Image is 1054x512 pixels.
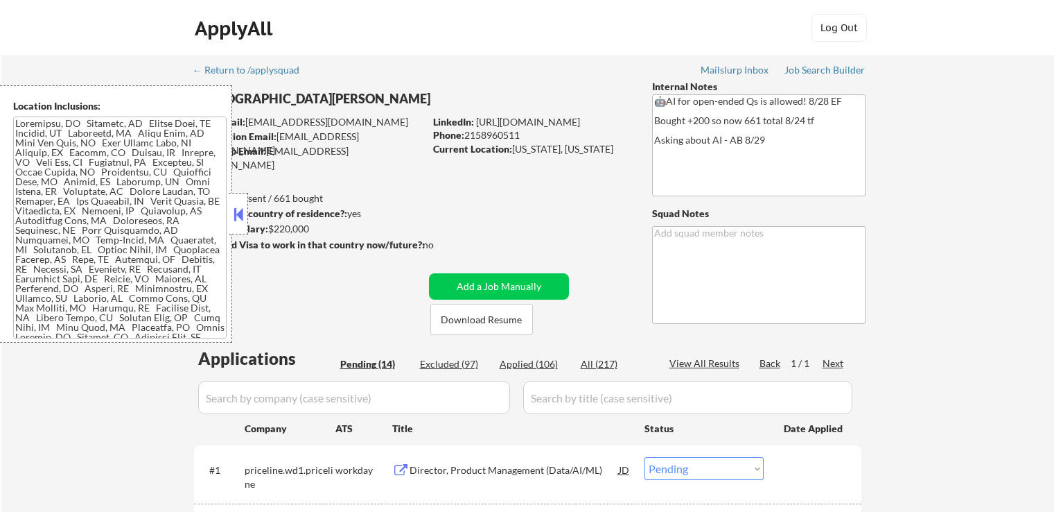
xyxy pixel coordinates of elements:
[430,304,533,335] button: Download Resume
[193,65,313,78] a: ← Return to /applysquad
[410,463,619,477] div: Director, Product Management (Data/AI/ML)
[433,129,464,141] strong: Phone:
[195,130,424,157] div: [EMAIL_ADDRESS][DOMAIN_NAME]
[420,357,489,371] div: Excluded (97)
[423,238,462,252] div: no
[245,463,335,490] div: priceline.wd1.priceline
[340,357,410,371] div: Pending (14)
[784,65,866,78] a: Job Search Builder
[193,207,420,221] div: yes
[392,422,631,436] div: Title
[784,422,845,436] div: Date Applied
[198,350,335,367] div: Applications
[811,14,867,42] button: Log Out
[198,381,510,414] input: Search by company (case sensitive)
[644,416,764,441] div: Status
[194,90,479,108] div: [DEMOGRAPHIC_DATA][PERSON_NAME]
[429,273,569,300] button: Add a Job Manually
[759,357,782,370] div: Back
[652,207,866,221] div: Squad Notes
[433,143,512,155] strong: Current Location:
[701,65,770,78] a: Mailslurp Inbox
[652,80,866,94] div: Internal Notes
[617,457,631,482] div: JD
[195,115,424,129] div: [EMAIL_ADDRESS][DOMAIN_NAME]
[209,463,234,477] div: #1
[195,17,276,40] div: ApplyAll
[500,357,569,371] div: Applied (106)
[433,116,474,128] strong: LinkedIn:
[335,463,392,477] div: workday
[193,207,347,219] strong: Can work in country of residence?:
[669,357,744,370] div: View All Results
[823,357,845,370] div: Next
[194,239,425,250] strong: Will need Visa to work in that country now/future?:
[193,65,313,75] div: ← Return to /applysquad
[523,381,852,414] input: Search by title (case sensitive)
[245,422,335,436] div: Company
[335,422,392,436] div: ATS
[194,144,424,171] div: [EMAIL_ADDRESS][DOMAIN_NAME]
[13,99,227,113] div: Location Inclusions:
[476,116,580,128] a: [URL][DOMAIN_NAME]
[193,222,424,236] div: $220,000
[701,65,770,75] div: Mailslurp Inbox
[581,357,650,371] div: All (217)
[193,191,424,205] div: 567 sent / 661 bought
[433,142,629,156] div: [US_STATE], [US_STATE]
[433,128,629,142] div: 2158960511
[784,65,866,75] div: Job Search Builder
[791,357,823,370] div: 1 / 1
